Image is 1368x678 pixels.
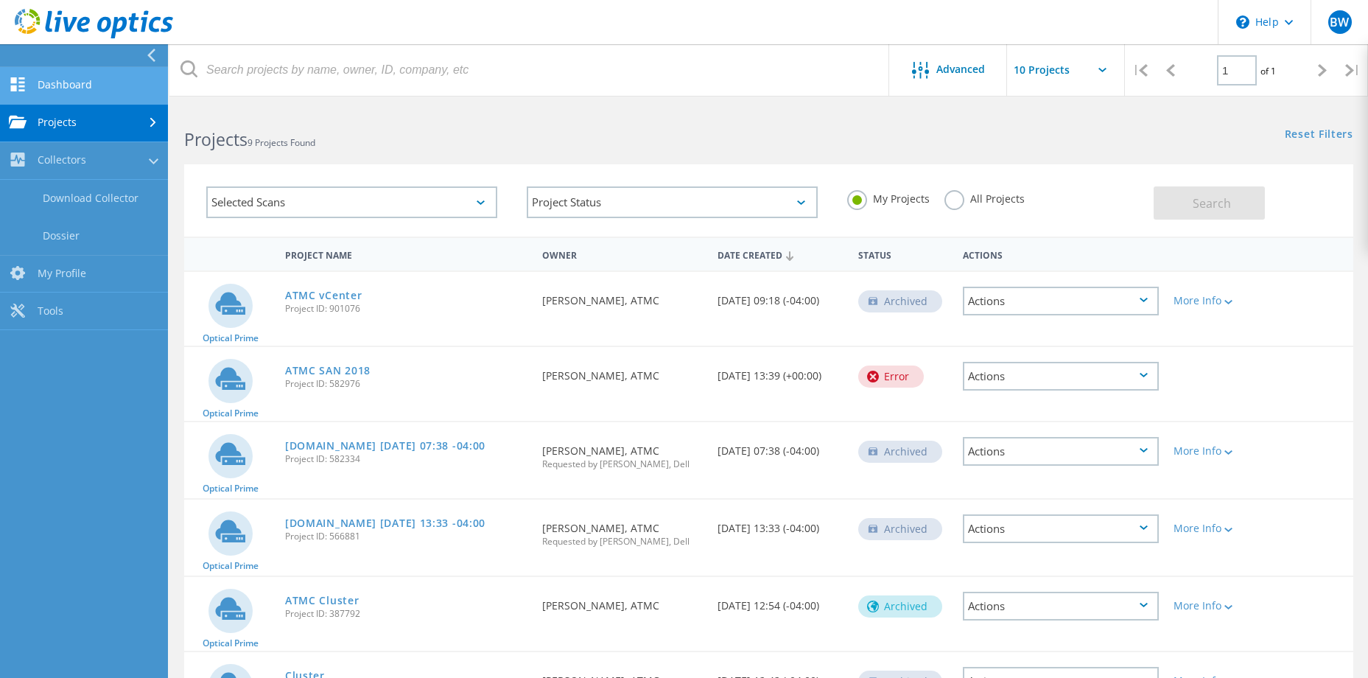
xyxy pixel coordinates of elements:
[944,190,1025,204] label: All Projects
[851,240,956,268] div: Status
[285,380,527,388] span: Project ID: 582976
[203,562,259,570] span: Optical Prime
[963,592,1159,621] div: Actions
[710,422,850,471] div: [DATE] 07:38 (-04:00)
[858,595,942,618] div: Archived
[858,290,942,312] div: Archived
[535,240,710,268] div: Owner
[955,240,1166,268] div: Actions
[1193,195,1231,212] span: Search
[203,484,259,493] span: Optical Prime
[1260,65,1276,77] span: of 1
[847,190,930,204] label: My Projects
[535,500,710,561] div: [PERSON_NAME], ATMC
[1338,44,1368,97] div: |
[285,455,527,464] span: Project ID: 582334
[278,240,535,268] div: Project Name
[285,290,362,301] a: ATMC vCenter
[285,609,527,618] span: Project ID: 387792
[710,240,850,268] div: Date Created
[710,577,850,626] div: [DATE] 12:54 (-04:00)
[1330,16,1349,28] span: BW
[535,347,710,396] div: [PERSON_NAME], ATMC
[1174,601,1252,611] div: More Info
[535,272,710,321] div: [PERSON_NAME], ATMC
[285,532,527,541] span: Project ID: 566881
[542,537,703,546] span: Requested by [PERSON_NAME], Dell
[1174,296,1252,306] div: More Info
[1285,129,1353,141] a: Reset Filters
[285,366,371,376] a: ATMC SAN 2018
[1174,523,1252,534] div: More Info
[963,437,1159,466] div: Actions
[1236,15,1249,29] svg: \n
[285,595,359,606] a: ATMC Cluster
[203,639,259,648] span: Optical Prime
[710,500,850,548] div: [DATE] 13:33 (-04:00)
[936,64,985,74] span: Advanced
[15,31,173,41] a: Live Optics Dashboard
[285,518,485,528] a: [DOMAIN_NAME] [DATE] 13:33 -04:00
[858,441,942,463] div: Archived
[858,366,924,388] div: Error
[285,441,485,451] a: [DOMAIN_NAME] [DATE] 07:38 -04:00
[169,44,890,96] input: Search projects by name, owner, ID, company, etc
[184,127,248,151] b: Projects
[710,272,850,321] div: [DATE] 09:18 (-04:00)
[710,347,850,396] div: [DATE] 13:39 (+00:00)
[527,186,818,218] div: Project Status
[1154,186,1265,220] button: Search
[535,577,710,626] div: [PERSON_NAME], ATMC
[1125,44,1155,97] div: |
[963,362,1159,391] div: Actions
[963,514,1159,543] div: Actions
[285,304,527,313] span: Project ID: 901076
[535,422,710,483] div: [PERSON_NAME], ATMC
[963,287,1159,315] div: Actions
[542,460,703,469] span: Requested by [PERSON_NAME], Dell
[1174,446,1252,456] div: More Info
[206,186,497,218] div: Selected Scans
[858,518,942,540] div: Archived
[203,334,259,343] span: Optical Prime
[203,409,259,418] span: Optical Prime
[248,136,315,149] span: 9 Projects Found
